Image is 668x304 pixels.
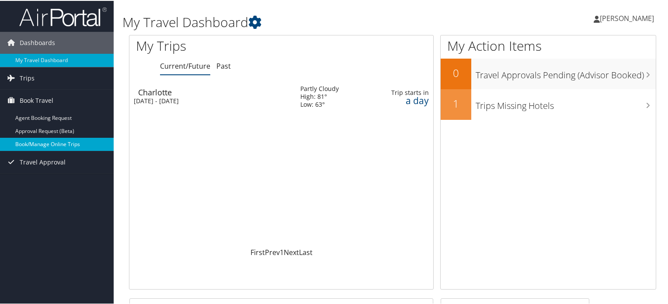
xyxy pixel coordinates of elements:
a: 1Trips Missing Hotels [441,88,656,119]
span: Travel Approval [20,150,66,172]
a: Current/Future [160,60,210,70]
a: 0Travel Approvals Pending (Advisor Booked) [441,58,656,88]
img: airportal-logo.png [19,6,107,26]
span: Book Travel [20,89,53,111]
a: Last [299,247,313,256]
h1: My Action Items [441,36,656,54]
div: Partly Cloudy [300,84,339,92]
span: Trips [20,66,35,88]
a: [PERSON_NAME] [594,4,663,31]
h3: Trips Missing Hotels [476,94,656,111]
div: Charlotte [138,87,292,95]
div: a day [378,96,429,104]
span: Dashboards [20,31,55,53]
h2: 0 [441,65,471,80]
a: Past [216,60,231,70]
a: Prev [265,247,280,256]
h1: My Trips [136,36,300,54]
div: Low: 63° [300,100,339,108]
h3: Travel Approvals Pending (Advisor Booked) [476,64,656,80]
span: [PERSON_NAME] [600,13,654,22]
h1: My Travel Dashboard [122,12,483,31]
div: Trip starts in [378,88,429,96]
h2: 1 [441,95,471,110]
a: 1 [280,247,284,256]
a: Next [284,247,299,256]
div: High: 81° [300,92,339,100]
a: First [250,247,265,256]
div: [DATE] - [DATE] [134,96,287,104]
